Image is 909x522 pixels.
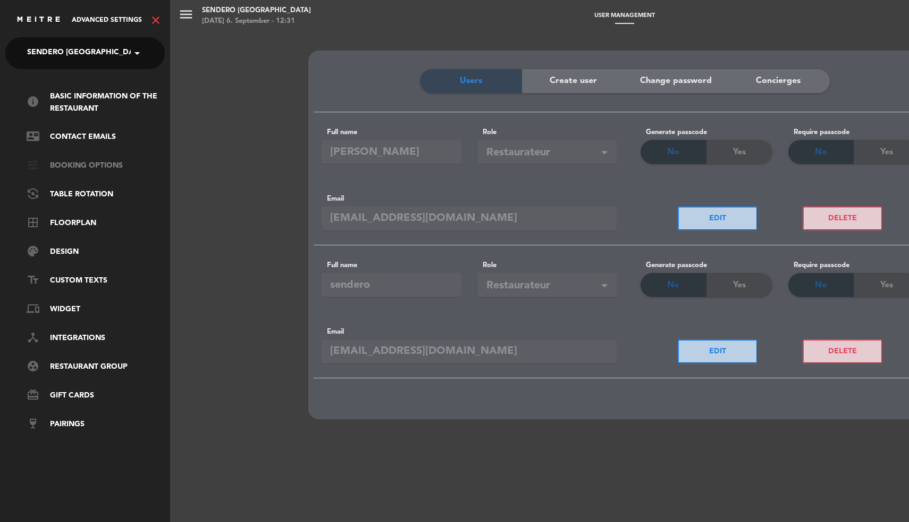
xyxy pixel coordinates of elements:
img: MEITRE [16,16,61,24]
i: info [27,95,39,108]
i: device_hub [27,331,39,344]
a: Pairings [27,418,165,431]
i: phonelink [27,302,39,315]
a: Floorplan [27,217,165,230]
a: Custom Texts [27,275,165,287]
a: Contact Emails [27,131,165,144]
a: Integrations [27,332,165,345]
a: Basic information of the restaurant [27,90,165,115]
a: Table Rotation [27,188,165,201]
i: contact_mail [27,130,39,143]
i: card_giftcard [27,388,39,401]
a: Widget [27,303,165,316]
i: wine_bar [27,417,39,430]
i: border_all [27,216,39,229]
a: Restaurant group [27,361,165,374]
i: group_work [27,360,39,372]
i: flip_camera_android [27,187,39,200]
i: palette [27,245,39,258]
span: Sendero [GEOGRAPHIC_DATA] [27,42,145,64]
a: Gift cards [27,390,165,402]
a: Design [27,246,165,259]
span: Advanced settings [72,16,142,24]
i: tune [27,159,39,171]
a: Booking Options [27,160,165,172]
i: close [149,14,162,27]
i: text_fields [27,274,39,286]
